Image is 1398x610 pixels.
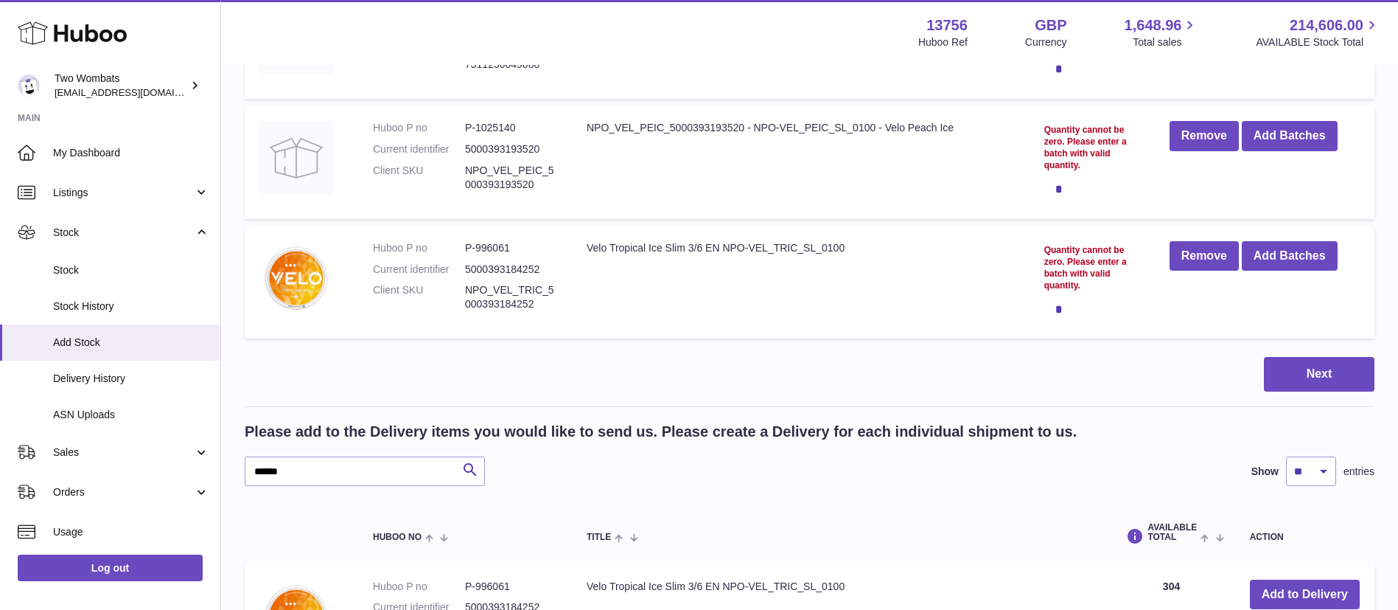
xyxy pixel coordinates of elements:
[373,580,465,594] dt: Huboo P no
[1256,35,1380,49] span: AVAILABLE Stock Total
[926,15,968,35] strong: 13756
[1256,15,1380,49] a: 214,606.00 AVAILABLE Stock Total
[1035,15,1066,35] strong: GBP
[53,372,209,386] span: Delivery History
[1125,15,1182,35] span: 1,648.96
[465,580,557,594] dd: P-996061
[1025,35,1067,49] div: Currency
[572,226,1030,339] td: Velo Tropical Ice Slim 3/6 EN NPO-VEL_TRIC_SL_0100
[373,283,465,311] dt: Client SKU
[18,555,203,581] a: Log out
[55,86,217,98] span: [EMAIL_ADDRESS][DOMAIN_NAME]
[18,74,40,97] img: internalAdmin-13756@internal.huboo.com
[587,533,611,542] span: Title
[465,241,557,255] dd: P-996061
[373,142,465,156] dt: Current identifier
[373,241,465,255] dt: Huboo P no
[53,263,209,277] span: Stock
[245,422,1077,442] h2: Please add to the Delivery items you would like to send us. Please create a Delivery for each ind...
[53,336,209,350] span: Add Stock
[53,485,194,499] span: Orders
[1170,121,1239,151] button: Remove
[373,263,465,277] dt: Current identifier
[1242,121,1338,151] button: Add Batches
[1250,533,1360,542] div: Action
[1343,465,1374,479] span: entries
[1044,124,1140,172] div: Quantity cannot be zero. Please enter a batch with valid quantity.
[1170,241,1239,271] button: Remove
[918,35,968,49] div: Huboo Ref
[1125,15,1199,49] a: 1,648.96 Total sales
[373,121,465,135] dt: Huboo P no
[1250,580,1360,610] button: Add to Delivery
[53,525,209,539] span: Usage
[465,121,557,135] dd: P-1025140
[465,164,557,192] dd: NPO_VEL_PEIC_5000393193520
[572,106,1030,219] td: NPO_VEL_PEIC_5000393193520 - NPO-VEL_PEIC_SL_0100 - Velo Peach Ice
[53,446,194,460] span: Sales
[53,299,209,313] span: Stock History
[1242,241,1338,271] button: Add Batches
[1290,15,1363,35] span: 214,606.00
[465,283,557,311] dd: NPO_VEL_TRIC_5000393184252
[1264,357,1374,392] button: Next
[53,146,209,160] span: My Dashboard
[53,226,194,240] span: Stock
[465,263,557,277] dd: 5000393184252
[53,408,209,422] span: ASN Uploads
[259,121,333,195] img: NPO_VEL_PEIC_5000393193520 - NPO-VEL_PEIC_SL_0100 - Velo Peach Ice
[259,241,333,315] img: Velo Tropical Ice Slim 3/6 EN NPO-VEL_TRIC_SL_0100
[55,72,187,100] div: Two Wombats
[373,533,422,542] span: Huboo no
[373,164,465,192] dt: Client SKU
[1133,35,1198,49] span: Total sales
[1147,523,1197,542] span: AVAILABLE Total
[53,186,194,200] span: Listings
[1251,465,1279,479] label: Show
[1044,244,1140,292] div: Quantity cannot be zero. Please enter a batch with valid quantity.
[465,142,557,156] dd: 5000393193520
